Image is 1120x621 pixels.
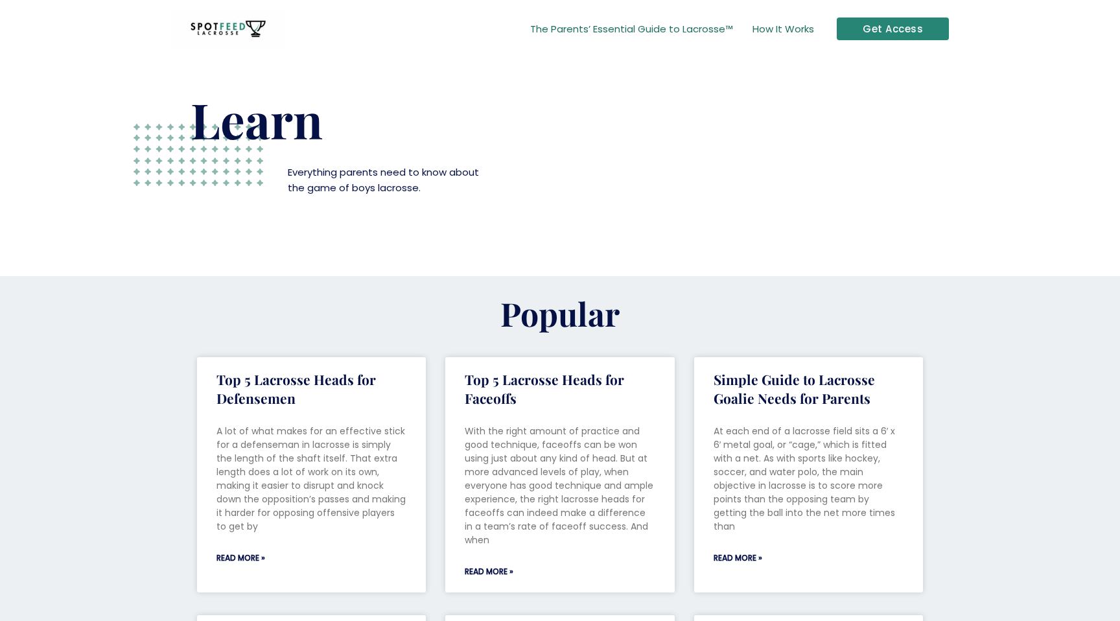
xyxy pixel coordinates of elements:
[837,18,949,40] a: Get Access
[207,292,913,334] h2: Popular
[191,90,323,148] h1: Learn
[465,370,624,407] a: Top 5 Lacrosse Heads for Faceoffs
[171,10,285,48] img: SpotFeed Lacrosse
[216,370,376,407] a: Top 5 Lacrosse Heads for Defensemen
[288,165,523,196] p: Everything parents need to know about the game of boys lacrosse.
[714,370,875,407] a: Simple Guide to Lacrosse Goalie Needs for Parents
[520,6,743,52] a: The Parents’ Essential Guide to Lacrosse™
[216,550,265,566] a: Read more about Top 5 Lacrosse Heads for Defensemen
[520,6,824,52] nav: Site Navigation
[752,6,814,52] span: How It Works
[714,425,904,533] p: At each end of a lacrosse field sits a 6′ x 6′ metal goal, or “cage,” which is fitted with a net....
[216,425,406,533] p: A lot of what makes for an effective stick for a defenseman in lacrosse is simply the length of t...
[134,124,263,186] img: pattern
[714,550,762,566] a: Read more about Simple Guide to Lacrosse Goalie Needs for Parents
[465,425,655,547] p: With the right amount of practice and good technique, faceoffs can be won using just about any ki...
[743,6,824,52] a: How It Works
[465,564,513,580] a: Read more about Top 5 Lacrosse Heads for Faceoffs
[530,6,733,52] span: The Parents’ Essential Guide to Lacrosse™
